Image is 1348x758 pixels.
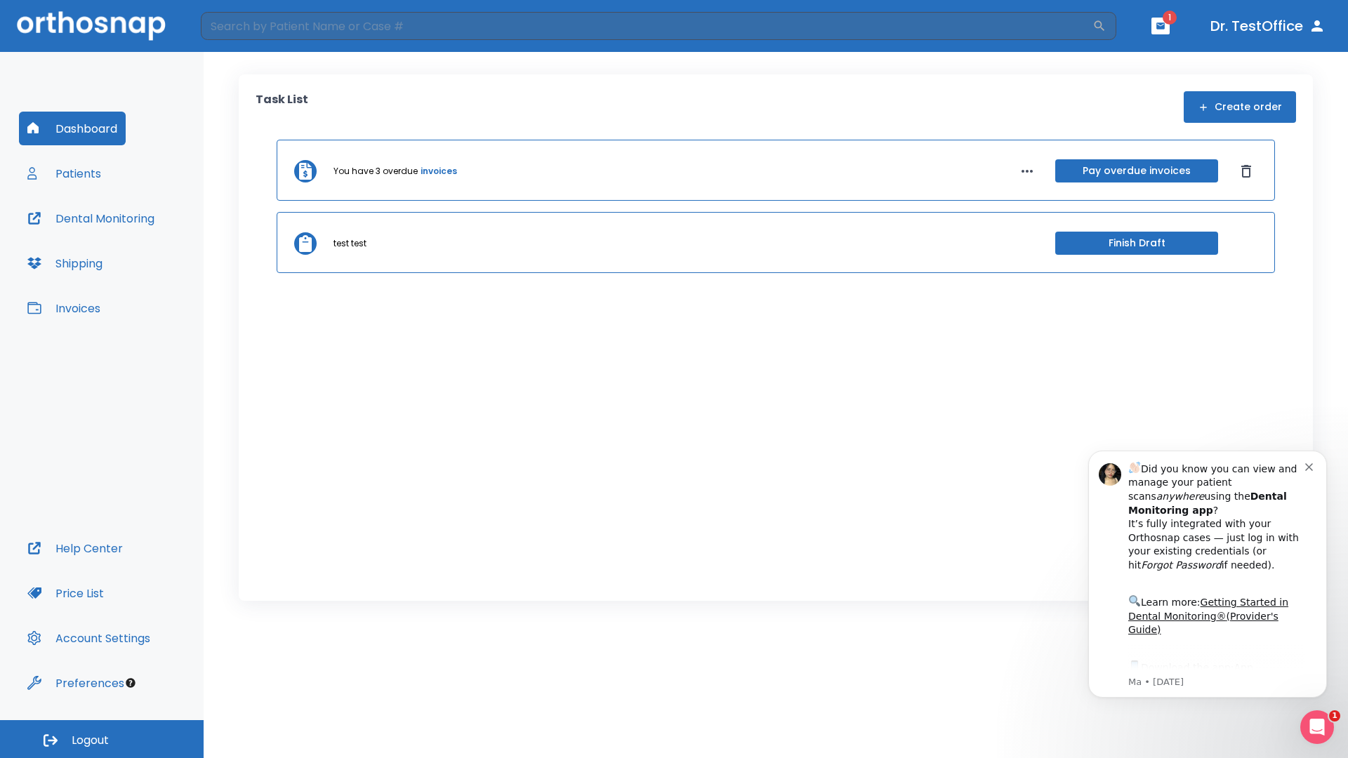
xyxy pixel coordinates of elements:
[333,237,366,250] p: test test
[124,677,137,689] div: Tooltip anchor
[19,531,131,565] button: Help Center
[1205,13,1331,39] button: Dr. TestOffice
[1235,160,1257,182] button: Dismiss
[1329,710,1340,722] span: 1
[1067,433,1348,751] iframe: Intercom notifications message
[1055,232,1218,255] button: Finish Draft
[421,165,457,178] a: invoices
[19,621,159,655] button: Account Settings
[333,165,418,178] p: You have 3 overdue
[1300,710,1334,744] iframe: Intercom live chat
[1163,11,1177,25] span: 1
[72,733,109,748] span: Logout
[19,201,163,235] button: Dental Monitoring
[256,91,308,123] p: Task List
[19,576,112,610] button: Price List
[17,11,166,40] img: Orthosnap
[19,112,126,145] button: Dashboard
[19,666,133,700] button: Preferences
[1055,159,1218,182] button: Pay overdue invoices
[201,12,1092,40] input: Search by Patient Name or Case #
[19,157,110,190] button: Patients
[19,291,109,325] button: Invoices
[1184,91,1296,123] button: Create order
[19,246,111,280] button: Shipping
